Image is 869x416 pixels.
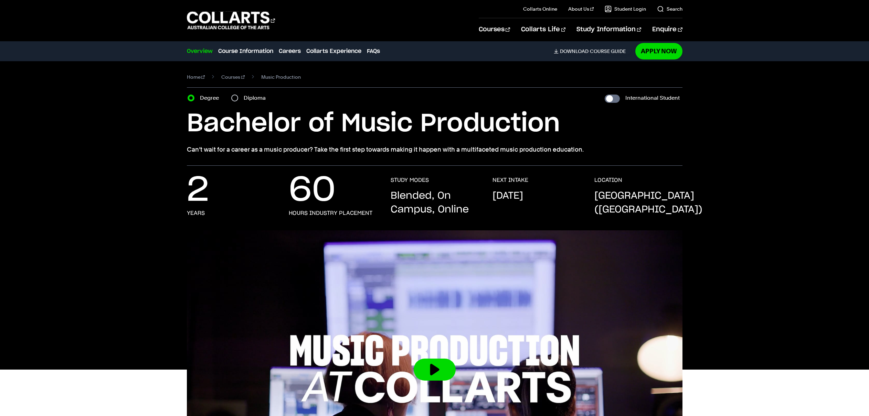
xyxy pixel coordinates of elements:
a: About Us [568,6,594,12]
h1: Bachelor of Music Production [187,108,682,139]
p: 60 [289,177,336,204]
a: Careers [279,47,301,55]
a: Search [657,6,682,12]
h3: hours industry placement [289,210,372,217]
a: Collarts Life [521,18,565,41]
h3: LOCATION [594,177,622,184]
a: Collarts Experience [306,47,361,55]
a: FAQs [367,47,380,55]
span: Download [560,48,589,54]
label: Degree [200,93,223,103]
a: Courses [479,18,510,41]
span: Music Production [261,72,301,82]
a: Courses [221,72,245,82]
a: Student Login [605,6,646,12]
a: Enquire [652,18,682,41]
div: Go to homepage [187,11,275,30]
label: Diploma [244,93,270,103]
a: Study Information [576,18,641,41]
a: Apply Now [635,43,682,59]
p: [GEOGRAPHIC_DATA] ([GEOGRAPHIC_DATA]) [594,189,702,217]
a: Course Information [218,47,273,55]
label: International Student [625,93,680,103]
a: Collarts Online [523,6,557,12]
a: Overview [187,47,213,55]
p: Blended, On Campus, Online [391,189,479,217]
h3: STUDY MODES [391,177,429,184]
h3: Years [187,210,205,217]
p: [DATE] [492,189,523,203]
a: Home [187,72,205,82]
p: 2 [187,177,209,204]
h3: NEXT INTAKE [492,177,528,184]
a: DownloadCourse Guide [554,48,631,54]
p: Can’t wait for a career as a music producer? Take the first step towards making it happen with a ... [187,145,682,154]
